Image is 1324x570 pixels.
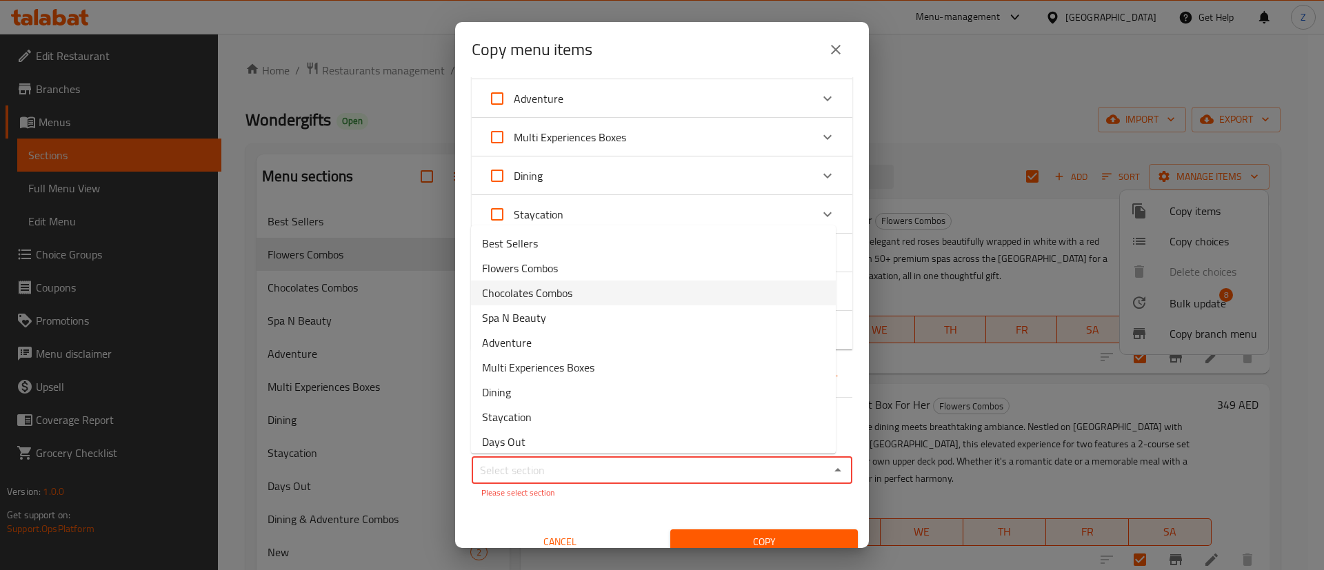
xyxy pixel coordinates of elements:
div: Expand [472,118,852,156]
label: Acknowledge [481,159,543,192]
span: Spa N Beauty [482,309,546,326]
span: Dining [482,384,511,400]
span: Adventure [514,88,563,109]
span: Dining [514,165,543,186]
span: Copy [681,533,847,551]
span: Multi Experiences Boxes [482,359,594,376]
span: Multi Experiences Boxes [514,127,626,147]
input: Select section [476,460,825,480]
span: Days Out [482,434,525,450]
span: Cancel [472,533,648,551]
div: Expand [472,156,852,195]
span: Staycation [514,204,563,225]
button: Cancel [466,529,654,555]
span: Best Sellers [482,235,538,252]
button: Close [828,460,847,480]
label: Acknowledge [481,121,626,154]
label: Acknowledge [481,82,563,115]
button: close [819,33,852,66]
span: Chocolates Combos [482,285,572,301]
p: Please select section [481,487,843,499]
div: Expand [472,195,852,234]
h2: Copy menu items [472,39,592,61]
span: Flowers Combos [482,260,558,276]
button: Copy [670,529,858,555]
span: Adventure [482,334,532,351]
span: Staycation [482,409,532,425]
label: Acknowledge [481,198,563,231]
div: Expand [472,79,852,118]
